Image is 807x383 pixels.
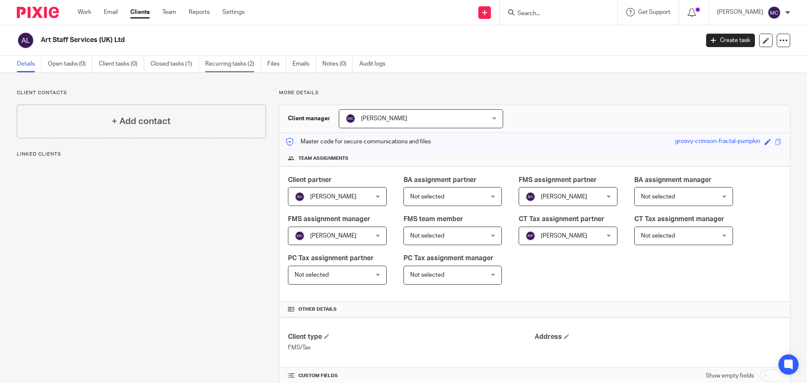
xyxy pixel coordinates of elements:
a: Notes (0) [322,56,353,72]
div: groovy-crimson-fractal-pumpkin [675,137,760,147]
p: Master code for secure communications and files [286,137,431,146]
a: Files [267,56,286,72]
span: Not selected [295,272,329,278]
p: [PERSON_NAME] [717,8,763,16]
a: Emails [293,56,316,72]
span: PC Tax assignment manager [403,255,493,261]
span: FMS assignment manager [288,216,370,222]
input: Search [517,10,592,18]
img: svg%3E [345,114,356,124]
span: FMS assignment partner [519,177,597,183]
img: svg%3E [767,6,781,19]
h4: Client type [288,333,535,341]
img: svg%3E [295,192,305,202]
span: [PERSON_NAME] [541,233,587,239]
p: Linked clients [17,151,266,158]
img: Pixie [17,7,59,18]
span: FMS team member [403,216,463,222]
span: BA assignment manager [634,177,712,183]
span: Not selected [410,233,444,239]
span: Not selected [641,194,675,200]
span: Not selected [410,272,444,278]
span: Other details [298,306,337,313]
a: Email [104,8,118,16]
span: PC Tax assignment partner [288,255,374,261]
a: Team [162,8,176,16]
img: svg%3E [295,231,305,241]
span: [PERSON_NAME] [310,233,356,239]
a: Reports [189,8,210,16]
h4: CUSTOM FIELDS [288,372,535,379]
span: Not selected [410,194,444,200]
img: svg%3E [525,192,535,202]
span: Get Support [638,9,670,15]
h3: Client manager [288,114,330,123]
a: Details [17,56,42,72]
p: FMS/Tax [288,343,535,352]
a: Work [78,8,91,16]
p: More details [279,90,790,96]
a: Clients [130,8,150,16]
a: Closed tasks (1) [150,56,199,72]
span: Client partner [288,177,332,183]
h4: + Add contact [112,115,171,128]
a: Create task [706,34,755,47]
span: [PERSON_NAME] [361,116,407,122]
a: Settings [222,8,245,16]
p: Client contacts [17,90,266,96]
a: Client tasks (0) [99,56,144,72]
img: svg%3E [17,32,34,49]
h2: Art Staff Services (UK) Ltd [41,36,563,45]
span: CT Tax assignment partner [519,216,604,222]
span: CT Tax assignment manager [634,216,724,222]
a: Audit logs [359,56,392,72]
a: Recurring tasks (2) [205,56,261,72]
span: Not selected [641,233,675,239]
span: Team assignments [298,155,348,162]
span: BA assignment partner [403,177,477,183]
h4: Address [535,333,781,341]
span: [PERSON_NAME] [310,194,356,200]
img: svg%3E [525,231,535,241]
label: Show empty fields [706,372,754,380]
span: [PERSON_NAME] [541,194,587,200]
a: Open tasks (0) [48,56,92,72]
